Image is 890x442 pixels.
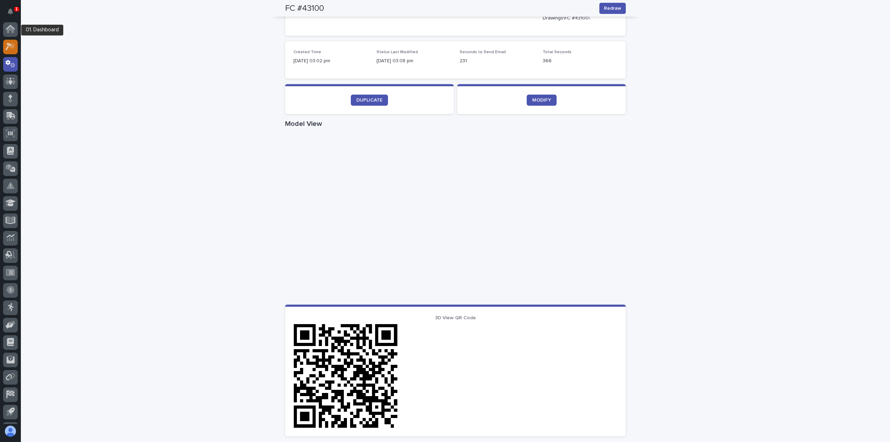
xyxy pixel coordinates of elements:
span: 3D View QR Code [435,315,476,320]
span: Created Time [293,50,321,54]
span: Status Last Modified [377,50,418,54]
p: 231 [460,57,534,65]
h1: Model View [285,120,626,128]
iframe: Model View [285,131,626,305]
button: users-avatar [3,424,18,439]
span: Total Seconds [543,50,572,54]
a: MODIFY [527,95,557,106]
p: 366 [543,57,617,65]
p: 1 [15,7,18,11]
span: MODIFY [532,98,551,103]
button: Notifications [3,4,18,19]
span: Seconds to Send Email [460,50,506,54]
h2: FC #43100 [285,3,324,14]
div: Notifications1 [9,8,18,19]
button: Redraw [599,3,626,14]
p: [DATE] 03:08 pm [377,57,451,65]
span: DUPLICATE [356,98,382,103]
p: [DATE] 03:02 pm [293,57,368,65]
img: QR Code [293,324,398,428]
a: DUPLICATE [351,95,388,106]
span: Redraw [604,5,621,12]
